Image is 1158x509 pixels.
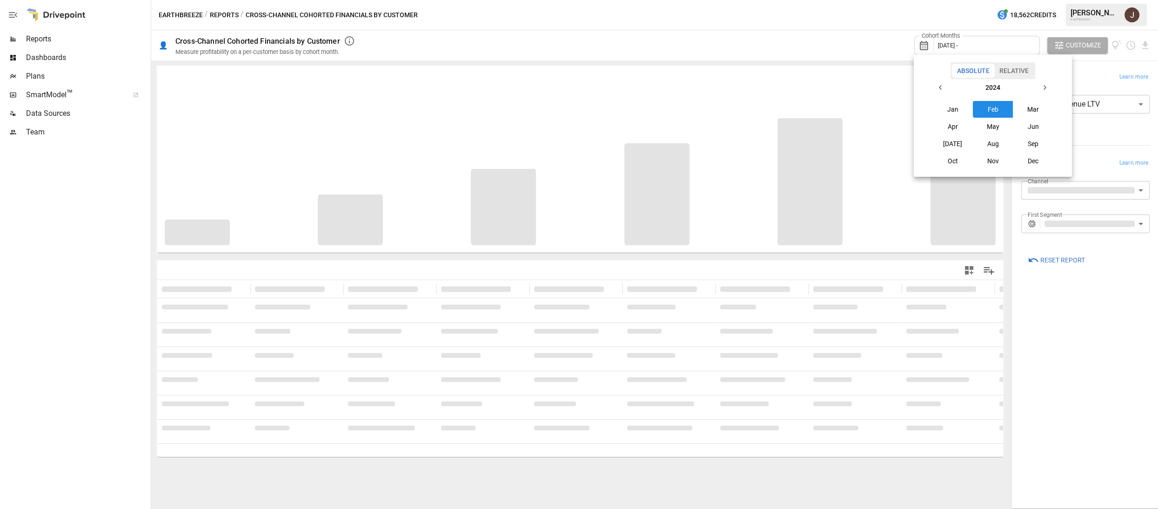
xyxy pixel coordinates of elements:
button: Nov [973,153,1013,169]
button: Mar [1013,101,1053,118]
button: Jun [1013,118,1053,135]
button: Jan [933,101,973,118]
button: Sep [1013,135,1053,152]
button: Relative [994,64,1034,78]
button: Apr [933,118,973,135]
button: [DATE] [933,135,973,152]
button: Dec [1013,153,1053,169]
button: Absolute [952,64,995,78]
button: Oct [933,153,973,169]
button: 2024 [949,79,1036,96]
button: May [973,118,1013,135]
button: Feb [973,101,1013,118]
button: Aug [973,135,1013,152]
